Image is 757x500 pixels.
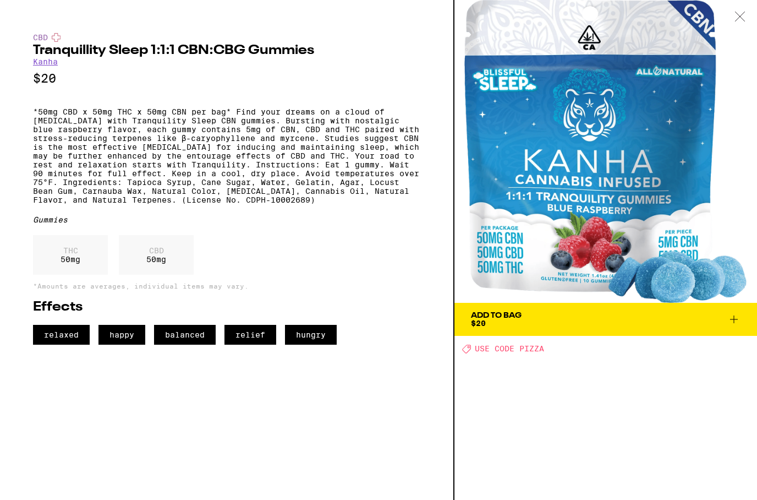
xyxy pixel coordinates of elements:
span: $20 [471,319,486,328]
span: hungry [285,325,337,345]
span: happy [98,325,145,345]
span: relief [224,325,276,345]
div: 50 mg [119,235,194,275]
h2: Effects [33,301,420,314]
p: *Amounts are averages, individual items may vary. [33,282,420,290]
div: 50 mg [33,235,108,275]
span: USE CODE PIZZA [475,345,544,354]
span: relaxed [33,325,90,345]
div: CBD [33,33,420,42]
p: *50mg CBD x 50mg THC x 50mg CBN per bag* Find your dreams on a cloud of [MEDICAL_DATA] with Tranq... [33,107,420,204]
a: Kanha [33,57,58,66]
p: THC [61,246,80,255]
div: Gummies [33,215,420,224]
h2: Tranquillity Sleep 1:1:1 CBN:CBG Gummies [33,44,420,57]
button: Add To Bag$20 [454,303,757,336]
p: $20 [33,72,420,85]
img: cbdColor.svg [52,33,61,42]
div: Add To Bag [471,312,522,319]
span: balanced [154,325,216,345]
p: CBD [146,246,166,255]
